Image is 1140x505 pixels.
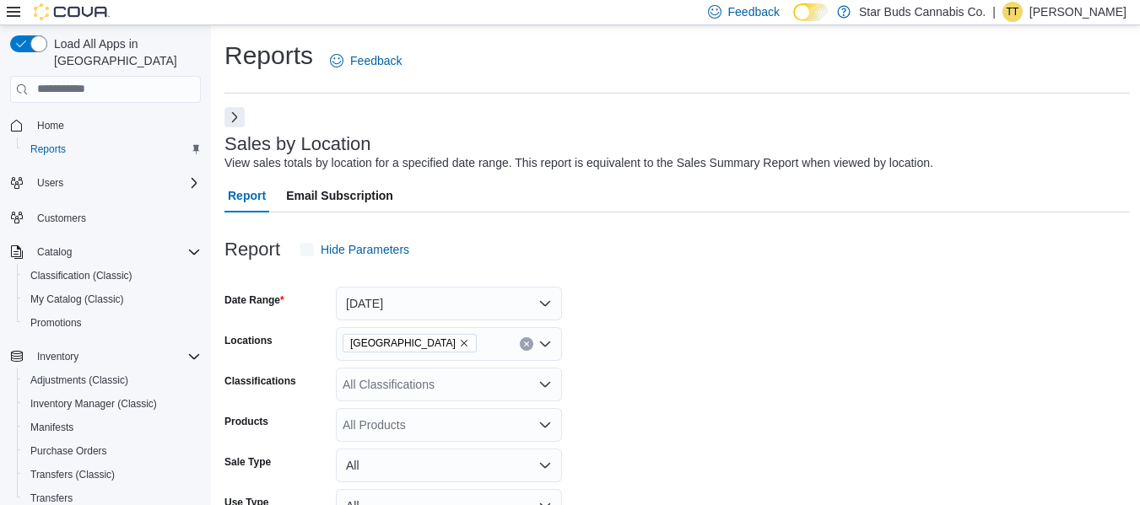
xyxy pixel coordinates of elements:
h1: Reports [224,39,313,73]
button: Inventory [3,345,208,368]
a: Reports [24,139,73,159]
a: Feedback [323,44,408,78]
a: My Catalog (Classic) [24,289,131,309]
button: Next [224,107,245,127]
span: Home [30,115,201,136]
span: Users [37,176,63,190]
span: Home [37,119,64,132]
button: Catalog [3,240,208,264]
span: Promotions [24,313,201,333]
label: Date Range [224,293,284,307]
span: Classification (Classic) [24,266,201,286]
button: Manifests [17,416,208,439]
label: Classifications [224,374,296,388]
span: Dark Mode [793,21,794,22]
span: Inventory [37,350,78,363]
button: Home [3,113,208,137]
button: Purchase Orders [17,439,208,463]
input: Dark Mode [793,3,829,21]
a: Customers [30,208,93,228]
div: View sales totals by location for a specified date range. This report is equivalent to the Sales ... [224,154,933,172]
span: Report [228,179,266,212]
span: Hide Parameters [321,241,409,258]
span: Customers [37,212,86,225]
label: Sale Type [224,455,271,469]
span: Feedback [350,52,402,69]
button: Remove Manitoba from selection in this group [459,338,469,348]
img: Cova [34,3,110,20]
button: Users [30,173,70,193]
span: Transfers (Classic) [24,465,201,485]
span: Adjustments (Classic) [30,373,128,387]
button: Users [3,171,208,195]
label: Products [224,415,268,428]
p: [PERSON_NAME] [1029,2,1126,22]
p: | [992,2,996,22]
a: Transfers (Classic) [24,465,122,485]
button: Inventory [30,347,85,367]
span: Manitoba [343,334,477,352]
button: Open list of options [538,418,552,432]
button: My Catalog (Classic) [17,287,208,311]
span: [GEOGRAPHIC_DATA] [350,335,456,352]
span: Inventory Manager (Classic) [24,394,201,414]
span: Adjustments (Classic) [24,370,201,390]
span: Manifests [24,417,201,438]
span: Email Subscription [286,179,393,212]
span: My Catalog (Classic) [30,293,124,306]
span: Feedback [728,3,780,20]
span: Manifests [30,421,73,434]
span: Purchase Orders [30,444,107,458]
button: All [336,449,562,482]
button: Promotions [17,311,208,335]
a: Home [30,116,71,136]
h3: Report [224,239,280,260]
a: Inventory Manager (Classic) [24,394,164,414]
span: Load All Apps in [GEOGRAPHIC_DATA] [47,35,201,69]
span: Catalog [37,245,72,259]
span: TT [1007,2,1019,22]
a: Adjustments (Classic) [24,370,135,390]
button: Hide Parameters [294,233,416,266]
label: Locations [224,334,273,347]
span: Reports [24,139,201,159]
button: Inventory Manager (Classic) [17,392,208,416]
button: Adjustments (Classic) [17,368,208,392]
span: Transfers [30,492,73,505]
a: Promotions [24,313,89,333]
button: Transfers (Classic) [17,463,208,486]
button: Classification (Classic) [17,264,208,287]
button: Customers [3,205,208,229]
button: [DATE] [336,287,562,320]
button: Open list of options [538,337,552,351]
button: Open list of options [538,378,552,391]
span: Reports [30,142,66,156]
button: Clear input [520,337,533,351]
button: Reports [17,137,208,161]
span: Transfers (Classic) [30,468,115,481]
span: Users [30,173,201,193]
span: Purchase Orders [24,441,201,461]
span: Inventory [30,347,201,367]
p: Star Buds Cannabis Co. [859,2,986,22]
span: My Catalog (Classic) [24,289,201,309]
span: Customers [30,207,201,228]
span: Inventory Manager (Classic) [30,397,157,411]
a: Manifests [24,417,80,438]
button: Catalog [30,242,78,262]
span: Catalog [30,242,201,262]
div: Tannis Talarico [1002,2,1023,22]
a: Purchase Orders [24,441,114,461]
span: Classification (Classic) [30,269,132,282]
h3: Sales by Location [224,134,371,154]
a: Classification (Classic) [24,266,139,286]
span: Promotions [30,316,82,330]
